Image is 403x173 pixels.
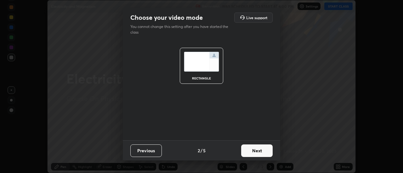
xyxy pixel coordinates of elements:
h4: 5 [203,147,206,154]
button: Next [241,144,273,157]
h4: 2 [198,147,200,154]
button: Previous [130,144,162,157]
div: rectangle [189,77,214,80]
h2: Choose your video mode [130,14,203,22]
h5: Live support [246,16,267,19]
h4: / [201,147,202,154]
img: normalScreenIcon.ae25ed63.svg [184,52,219,72]
p: You cannot change this setting after you have started the class [130,24,232,35]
